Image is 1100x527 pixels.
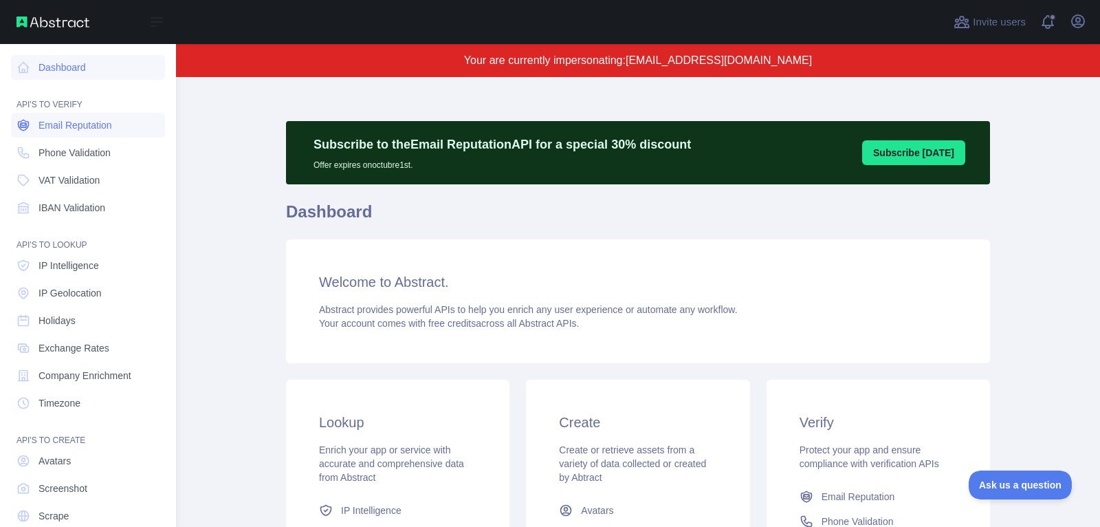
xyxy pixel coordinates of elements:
span: Company Enrichment [38,369,131,383]
a: Phone Validation [11,140,165,165]
button: Invite users [951,11,1028,33]
p: Offer expires on octubre 1st. [313,154,691,171]
iframe: Toggle Customer Support [969,471,1072,499]
span: [EMAIL_ADDRESS][DOMAIN_NAME] [626,54,812,66]
h1: Dashboard [286,201,990,234]
h3: Create [559,413,716,432]
a: VAT Validation [11,168,165,193]
h3: Welcome to Abstract. [319,272,957,292]
span: Abstract provides powerful APIs to help you enrich any user experience or automate any workflow. [319,304,738,315]
div: API'S TO VERIFY [11,83,165,110]
a: Email Reputation [11,113,165,138]
h3: Lookup [319,413,476,432]
span: VAT Validation [38,173,100,187]
button: Subscribe [DATE] [862,140,965,165]
span: IBAN Validation [38,201,105,215]
a: Avatars [11,449,165,473]
a: IBAN Validation [11,195,165,220]
a: Screenshot [11,476,165,501]
a: IP Geolocation [11,281,165,305]
a: Dashboard [11,55,165,80]
span: Your are currently impersonating: [464,54,626,66]
a: Email Reputation [794,484,962,509]
span: Avatars [581,504,613,517]
span: Enrich your app or service with accurate and comprehensive data from Abstract [319,444,464,483]
a: Holidays [11,308,165,333]
h3: Verify [800,413,957,432]
a: IP Intelligence [11,253,165,278]
div: API'S TO CREATE [11,418,165,446]
div: API'S TO LOOKUP [11,223,165,250]
span: Your account comes with across all Abstract APIs. [319,318,579,329]
span: Holidays [38,314,76,327]
span: Email Reputation [822,490,895,504]
a: IP Intelligence [313,498,482,523]
span: IP Intelligence [38,259,99,272]
span: Scrape [38,509,69,523]
a: Avatars [553,498,722,523]
span: Phone Validation [38,146,111,160]
p: Subscribe to the Email Reputation API for a special 30 % discount [313,135,691,154]
span: Screenshot [38,482,87,495]
span: IP Geolocation [38,286,102,300]
span: free credits [428,318,476,329]
span: Timezone [38,396,80,410]
a: Exchange Rates [11,336,165,361]
span: Protect your app and ensure compliance with verification APIs [800,444,939,469]
img: Abstract API [16,17,89,28]
a: Timezone [11,391,165,416]
a: Company Enrichment [11,363,165,388]
span: Exchange Rates [38,341,109,355]
span: Email Reputation [38,118,112,132]
span: IP Intelligence [341,504,401,517]
span: Avatars [38,454,71,468]
span: Invite users [973,14,1026,30]
span: Create or retrieve assets from a variety of data collected or created by Abtract [559,444,706,483]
